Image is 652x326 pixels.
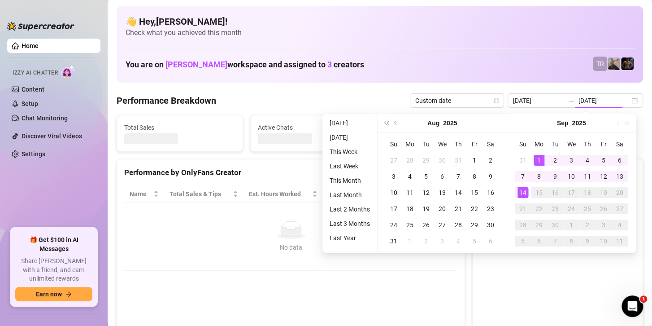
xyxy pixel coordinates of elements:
[126,15,634,28] h4: 👋 Hey, [PERSON_NAME] !
[621,57,634,70] img: Trent
[22,100,38,107] a: Setup
[323,185,383,203] th: Sales / Hour
[391,123,502,132] span: Messages Sent
[389,189,445,199] span: Chat Conversion
[65,291,72,297] span: arrow-right
[126,60,364,70] h1: You are on workspace and assigned to creators
[61,65,75,78] img: AI Chatter
[164,185,243,203] th: Total Sales & Tips
[383,185,457,203] th: Chat Conversion
[415,94,499,107] span: Custom date
[7,22,74,31] img: logo-BBDzfeDw.svg
[170,189,231,199] span: Total Sales & Tips
[22,86,44,93] a: Content
[126,28,634,38] span: Check what you achieved this month
[22,115,68,122] a: Chat Monitoring
[133,242,448,252] div: No data
[165,60,227,69] span: [PERSON_NAME]
[513,96,564,106] input: Start date
[249,189,311,199] div: Est. Hours Worked
[130,189,152,199] span: Name
[22,42,39,49] a: Home
[15,236,92,253] span: 🎁 Get $100 in AI Messages
[327,60,332,69] span: 3
[608,57,620,70] img: LC
[124,185,164,203] th: Name
[494,98,499,103] span: calendar
[640,295,647,303] span: 1
[15,287,92,301] button: Earn nowarrow-right
[568,97,575,104] span: swap-right
[124,123,235,132] span: Total Sales
[13,69,58,77] span: Izzy AI Chatter
[124,167,457,179] div: Performance by OnlyFans Creator
[117,94,216,107] h4: Performance Breakdown
[568,97,575,104] span: to
[36,291,62,298] span: Earn now
[258,123,369,132] span: Active Chats
[22,150,45,158] a: Settings
[15,257,92,283] span: Share [PERSON_NAME] with a friend, and earn unlimited rewards
[578,96,630,106] input: End date
[480,167,635,179] div: Sales by OnlyFans Creator
[328,189,371,199] span: Sales / Hour
[22,132,82,140] a: Discover Viral Videos
[596,59,604,69] span: TR
[622,295,643,317] iframe: Intercom live chat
